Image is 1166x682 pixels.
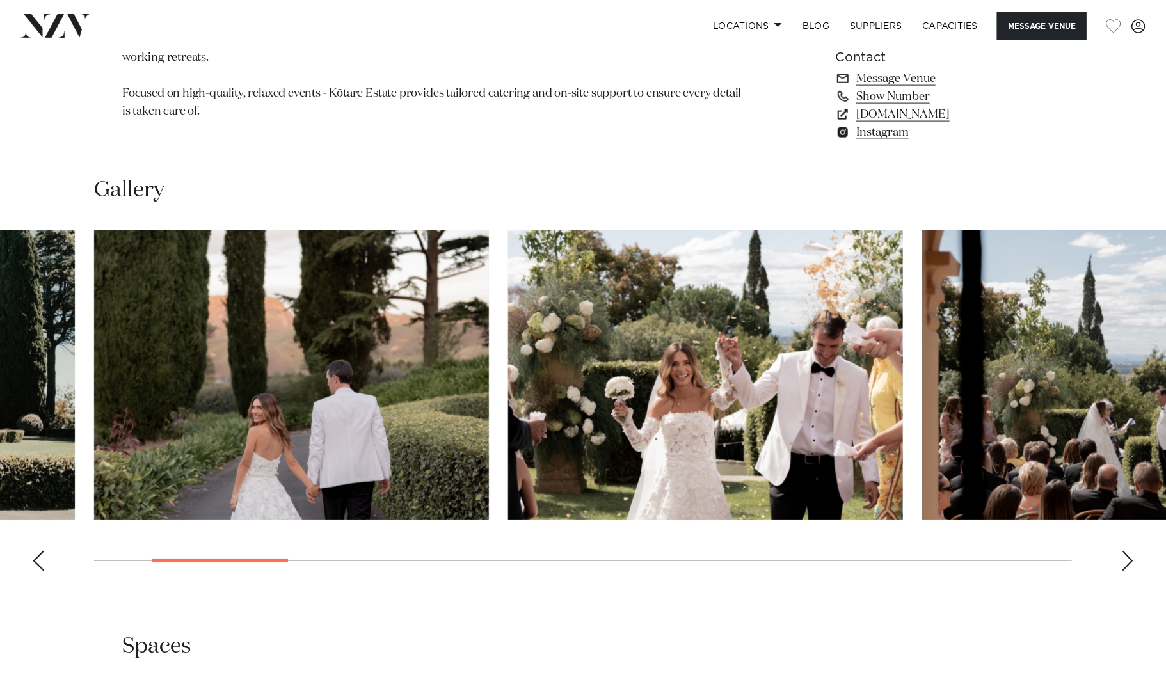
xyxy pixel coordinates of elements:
a: SUPPLIERS [840,12,912,40]
button: Message Venue [997,12,1087,40]
swiper-slide: 3 / 17 [508,230,903,520]
swiper-slide: 2 / 17 [94,230,489,520]
img: nzv-logo.png [20,14,90,37]
a: Instagram [835,123,1044,141]
a: Locations [703,12,792,40]
a: Message Venue [835,70,1044,88]
h6: Contact [835,48,1044,67]
a: Capacities [913,12,989,40]
a: Show Number [835,88,1044,106]
a: [DOMAIN_NAME] [835,106,1044,123]
h2: Gallery [94,176,164,205]
a: BLOG [792,12,840,40]
h2: Spaces [122,633,191,662]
